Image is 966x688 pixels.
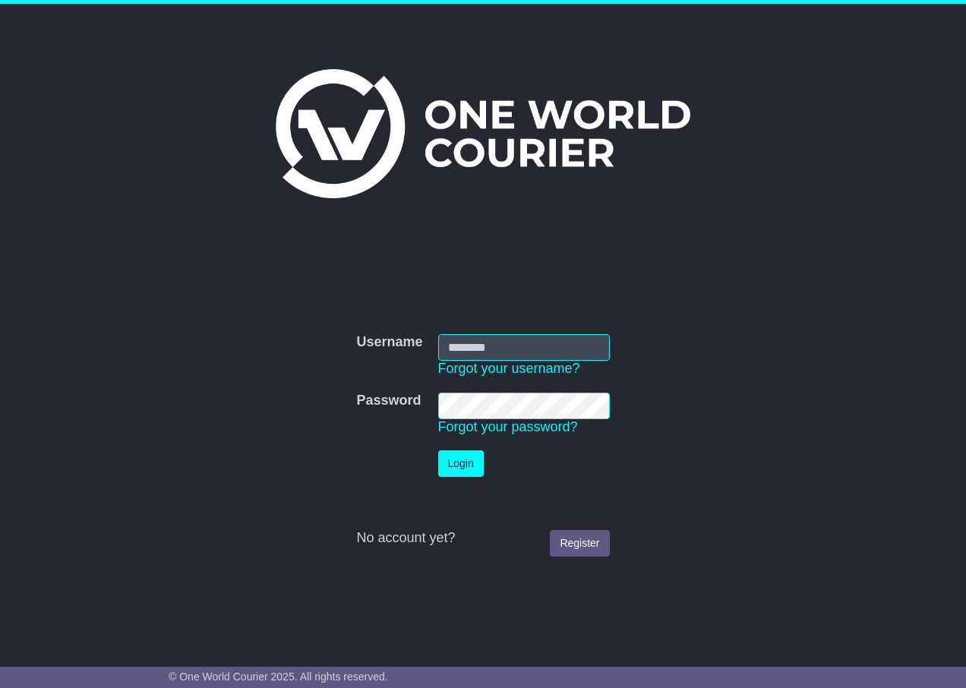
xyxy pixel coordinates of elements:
div: No account yet? [356,530,609,547]
a: Forgot your password? [438,419,578,434]
button: Login [438,450,484,477]
a: Register [550,530,609,557]
img: One World [276,69,690,198]
label: Password [356,393,421,409]
a: Forgot your username? [438,361,580,376]
label: Username [356,334,422,351]
span: © One World Courier 2025. All rights reserved. [169,671,388,683]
